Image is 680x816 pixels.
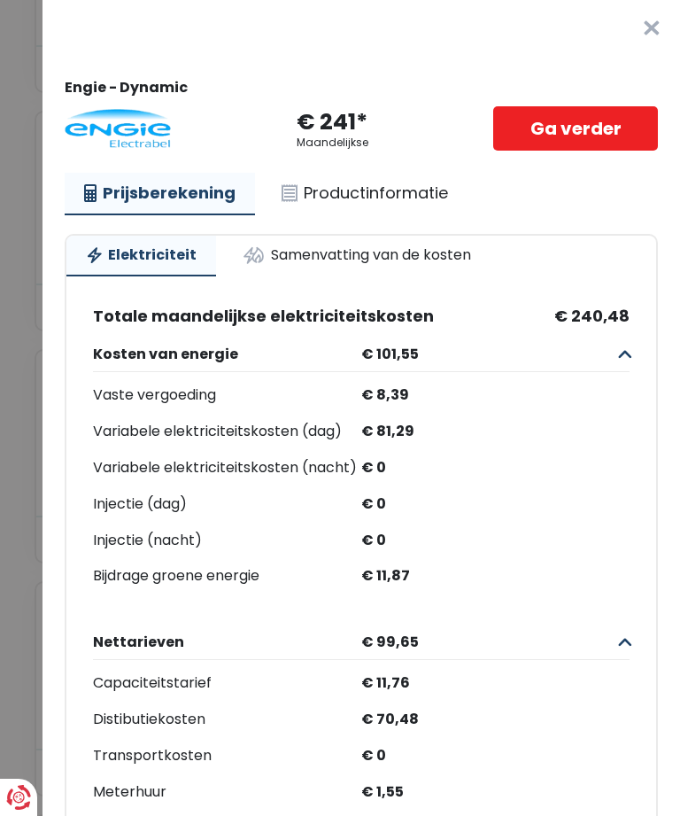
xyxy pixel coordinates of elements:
[93,671,361,696] div: Capaciteitstarief
[354,346,615,362] span: € 101,55
[93,337,630,372] button: Kosten van energie € 101,55
[93,528,361,554] div: Injectie (nacht)
[223,236,491,275] a: Samenvatting van de kosten
[93,383,361,408] div: Vaste vergoeding
[361,707,630,733] div: € 70,48
[93,780,361,805] div: Meterhuur
[93,563,361,589] div: Bijdrage groene energie
[66,236,216,276] a: Elektriciteit
[361,671,630,696] div: € 11,76
[262,173,467,214] a: Productinformatie
[93,455,361,481] div: Variabele elektriciteitskosten (nacht)
[93,625,630,660] button: Nettarieven € 99,65
[361,780,630,805] div: € 1,55
[65,79,658,96] div: Engie - Dynamic
[361,743,630,769] div: € 0
[361,455,630,481] div: € 0
[361,563,630,589] div: € 11,87
[93,633,354,650] span: Nettarieven
[93,419,361,445] div: Variabele elektriciteitskosten (dag)
[554,307,630,326] span: € 240,48
[65,109,171,148] img: Engie
[93,346,354,362] span: Kosten van energie
[361,383,630,408] div: € 8,39
[93,743,361,769] div: Transportkosten
[93,492,361,517] div: Injectie (dag)
[361,492,630,517] div: € 0
[93,707,361,733] div: Distibutiekosten
[354,633,615,650] span: € 99,65
[361,528,630,554] div: € 0
[361,419,630,445] div: € 81,29
[93,307,434,326] span: Totale maandelijkse elektriciteitskosten
[493,106,658,151] a: Ga verder
[297,136,368,149] div: Maandelijkse
[297,108,367,137] div: € 241*
[65,173,255,215] a: Prijsberekening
